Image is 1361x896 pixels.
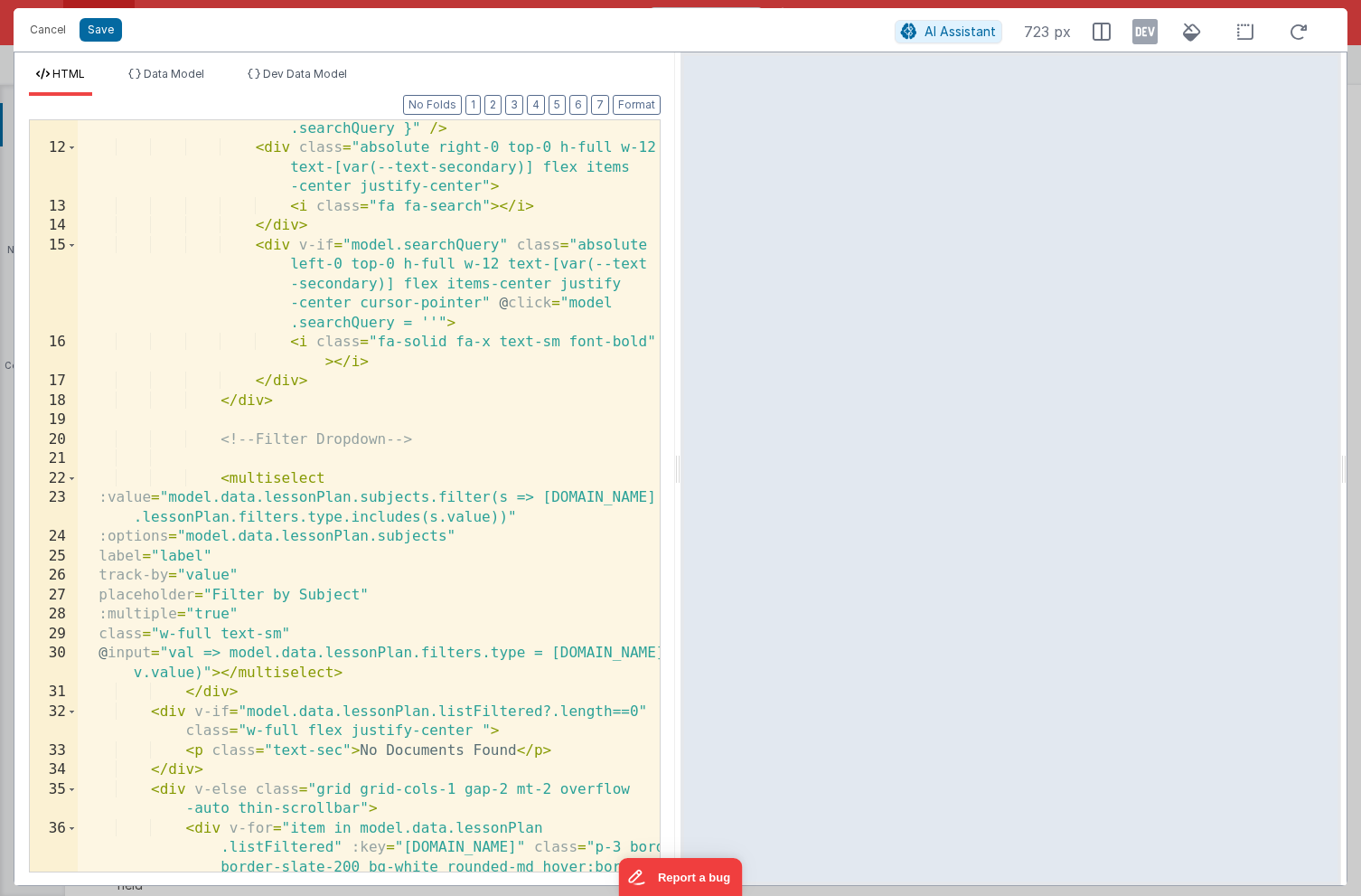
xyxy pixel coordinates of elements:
button: 2 [484,95,502,115]
div: 23 [30,488,78,527]
div: 33 [30,741,78,761]
div: 16 [30,333,78,372]
button: 3 [505,95,523,115]
div: 35 [30,780,78,819]
button: 6 [569,95,587,115]
div: 20 [30,430,78,450]
button: Save [80,18,122,42]
span: HTML [52,67,85,80]
div: 25 [30,547,78,567]
div: 28 [30,605,78,625]
button: AI Assistant [895,20,1002,43]
div: 32 [30,703,78,741]
div: 15 [30,236,78,334]
div: 29 [30,625,78,645]
div: 22 [30,469,78,489]
button: Format [613,95,661,115]
button: Cancel [21,17,75,42]
button: 1 [465,95,481,115]
div: 14 [30,216,78,236]
div: 24 [30,527,78,547]
div: 17 [30,372,78,391]
div: 26 [30,566,78,586]
button: 5 [549,95,566,115]
span: Dev Data Model [263,67,347,80]
button: No Folds [403,95,462,115]
div: 30 [30,644,78,683]
div: 21 [30,449,78,469]
div: 18 [30,391,78,411]
span: Data Model [144,67,204,80]
div: 27 [30,586,78,606]
button: 7 [591,95,609,115]
div: 34 [30,760,78,780]
iframe: Marker.io feedback button [619,858,743,896]
div: 19 [30,410,78,430]
div: 13 [30,197,78,217]
div: 31 [30,683,78,703]
span: AI Assistant [925,24,996,39]
div: 12 [30,138,78,197]
button: 4 [527,95,545,115]
span: 723 px [1024,21,1071,42]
